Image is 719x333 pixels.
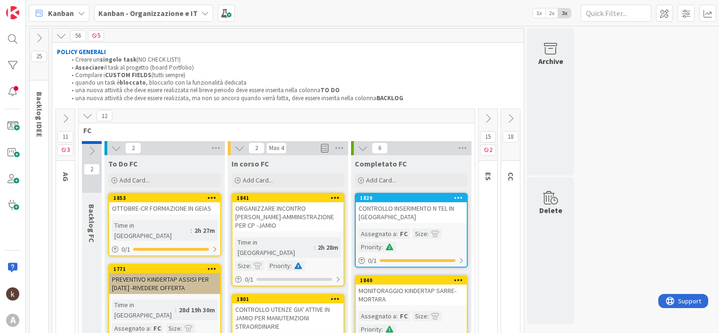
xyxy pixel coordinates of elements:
span: ES [484,172,493,181]
div: 2h 27m [192,225,217,236]
div: Time in [GEOGRAPHIC_DATA] [235,237,314,258]
span: 25 [31,51,47,62]
div: 1840 [360,277,467,284]
span: 6 [372,143,388,154]
li: una nuova attività che deve essere realizzata, ma non so ancora quando verrà fatta, deve essere i... [66,95,519,102]
div: 1801 [232,295,344,303]
span: Support [20,1,43,13]
div: 1829CONTROLLO INSERIMENTO N TEL IN [GEOGRAPHIC_DATA] [356,194,467,223]
strong: CUSTOM FIELDS [105,71,152,79]
span: 3x [558,8,571,18]
span: AG [61,172,71,182]
b: Kanban - Organizzazione e IT [98,8,198,18]
img: Visit kanbanzone.com [6,6,19,19]
span: 12 [96,110,112,121]
span: : [250,261,251,271]
div: 0/1 [109,244,220,255]
div: Delete [539,205,562,216]
span: 15 [480,131,496,143]
span: 2 [480,144,496,156]
div: Assegnato a [359,311,396,321]
div: 1829 [360,195,467,201]
div: 1801 [237,296,344,302]
div: 0/1 [356,255,467,267]
span: : [175,305,176,315]
span: Kanban [48,8,74,19]
div: 1771 [109,265,220,273]
div: 1840 [356,276,467,285]
div: Priority [359,242,382,252]
span: 2 [84,164,100,175]
span: To Do FC [108,159,138,168]
span: : [396,229,398,239]
div: 1841ORGANIZZARE INCONTRO [PERSON_NAME]-AMMINISTRAZIONE PER CP -JAMIO [232,194,344,231]
div: 1771 [113,266,220,272]
div: PREVENTIVO KINDERTAP ASSISI PER [DATE] -RIVEDERE OFFERTA [109,273,220,294]
div: Size [235,261,250,271]
span: 2 [125,143,141,154]
div: 1771PREVENTIVO KINDERTAP ASSISI PER [DATE] -RIVEDERE OFFERTA [109,265,220,294]
span: 18 [503,131,519,143]
div: 1853OTTOBRE-CR FORMAZIONE IN GEIAS [109,194,220,214]
span: Completato FC [355,159,407,168]
li: il task al progetto (board Portfolio) [66,64,519,71]
div: 0/1 [232,274,344,285]
div: ORGANIZZARE INCONTRO [PERSON_NAME]-AMMINISTRAZIONE PER CP -JAMIO [232,202,344,231]
div: 1841 [237,195,344,201]
span: 0 / 1 [121,245,130,254]
span: Add Card... [120,176,150,184]
span: 0 / 1 [368,256,377,266]
div: Size [413,229,427,239]
div: Max 4 [269,146,284,151]
div: 1801CONTROLLO UTENZE GIA' ATTIVE IN JAMIO PER MANUTEMZIONI STRAORDINARIE [232,295,344,333]
div: 2h 28m [315,242,341,253]
span: 3 [57,144,73,156]
div: OTTOBRE-CR FORMAZIONE IN GEIAS [109,202,220,214]
span: 56 [70,30,86,41]
div: Archive [538,55,563,67]
span: 2x [545,8,558,18]
div: Time in [GEOGRAPHIC_DATA] [112,300,175,320]
span: Add Card... [366,176,396,184]
strong: BACKLOG [376,94,403,102]
span: 2 [248,143,264,154]
span: : [314,242,315,253]
span: : [290,261,292,271]
div: 1829 [356,194,467,202]
div: 1853 [109,194,220,202]
strong: singolo task [100,55,136,63]
li: Creare un (NO CHECK LIST!) [66,56,519,63]
span: In corso FC [232,159,269,168]
div: 1841 [232,194,344,202]
div: 1840MONITORAGGIO KINDERTAP SARRE-MORTARA [356,276,467,305]
li: quando un task è , bloccarlo con la funzionalità dedicata [66,79,519,87]
li: Compilare i (tutti sempre) [66,71,519,79]
div: CONTROLLO UTENZE GIA' ATTIVE IN JAMIO PER MANUTEMZIONI STRAORDINARIE [232,303,344,333]
span: 5 [88,30,104,41]
span: : [382,242,383,252]
span: CC [506,172,516,181]
div: 28d 19h 30m [176,305,217,315]
span: 1x [533,8,545,18]
div: Priority [267,261,290,271]
div: FC [398,229,410,239]
div: MONITORAGGIO KINDERTAP SARRE-MORTARA [356,285,467,305]
span: : [427,311,429,321]
div: CONTROLLO INSERIMENTO N TEL IN [GEOGRAPHIC_DATA] [356,202,467,223]
span: Backlog IDEE [35,92,44,137]
strong: TO DO [320,86,340,94]
span: : [191,225,192,236]
strong: POLICY GENERALI [57,48,106,56]
span: 11 [57,131,73,143]
span: 0 / 1 [245,275,254,285]
strong: bloccato [120,79,146,87]
li: una nuova attività che deve essere realizzata nel breve periodo deve essere inserita nella colonna [66,87,519,94]
span: Backlog FC [87,204,96,243]
span: : [396,311,398,321]
img: kh [6,287,19,301]
div: A [6,314,19,327]
input: Quick Filter... [581,5,651,22]
strong: Associare [75,63,104,71]
div: FC [398,311,410,321]
div: Assegnato a [359,229,396,239]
